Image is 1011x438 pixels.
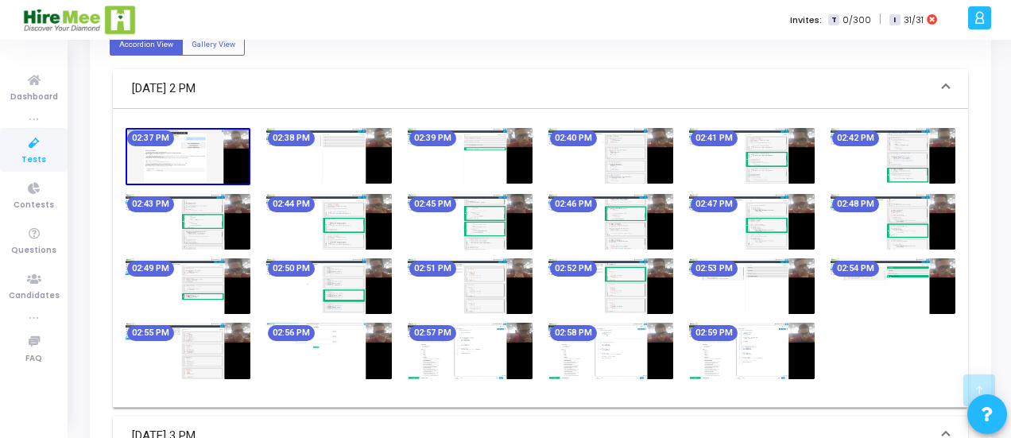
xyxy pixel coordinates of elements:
img: screenshot-1755854617998.jpeg [689,258,814,314]
mat-chip: 02:38 PM [268,130,315,146]
span: Dashboard [10,91,58,104]
img: screenshot-1755853777955.jpeg [408,128,533,184]
span: 31/31 [904,14,924,27]
mat-chip: 02:52 PM [550,261,597,277]
mat-chip: 02:41 PM [691,130,738,146]
span: T [828,14,839,26]
div: [DATE] 2 PM [113,109,968,407]
label: Invites: [790,14,822,27]
mat-chip: 02:45 PM [409,196,456,212]
mat-chip: 02:54 PM [832,261,879,277]
img: screenshot-1755854137964.jpeg [408,194,533,250]
img: screenshot-1755854378011.jpeg [126,258,250,314]
span: Contests [14,199,54,212]
mat-chip: 02:44 PM [268,196,315,212]
img: screenshot-1755854977875.jpeg [689,323,814,378]
label: Gallery View [182,34,245,56]
mat-chip: 02:47 PM [691,196,738,212]
mat-chip: 02:59 PM [691,325,738,341]
img: screenshot-1755853957983.jpeg [831,128,955,184]
mat-panel-title: [DATE] 2 PM [132,79,930,98]
span: | [879,11,881,28]
mat-chip: 02:46 PM [550,196,597,212]
label: Accordion View [110,34,183,56]
img: screenshot-1755853897990.jpeg [689,128,814,184]
mat-chip: 02:43 PM [127,196,174,212]
mat-chip: 02:40 PM [550,130,597,146]
mat-chip: 02:39 PM [409,130,456,146]
img: screenshot-1755854677953.jpeg [831,258,955,314]
span: FAQ [25,352,42,366]
span: Tests [21,153,46,167]
mat-chip: 02:37 PM [127,130,174,146]
mat-chip: 02:49 PM [127,261,174,277]
img: screenshot-1755854797982.jpeg [266,323,391,378]
img: screenshot-1755854017870.jpeg [126,194,250,250]
img: screenshot-1755853837989.jpeg [548,128,673,184]
img: screenshot-1755854738014.jpeg [126,323,250,378]
img: screenshot-1755854257354.jpeg [689,194,814,250]
mat-chip: 02:53 PM [691,261,738,277]
img: screenshot-1755853658000.jpeg [126,128,250,185]
mat-chip: 02:58 PM [550,325,597,341]
mat-chip: 02:42 PM [832,130,879,146]
span: Candidates [9,289,60,303]
span: I [889,14,900,26]
img: screenshot-1755854558013.jpeg [548,258,673,314]
img: screenshot-1755854436588.jpeg [266,258,391,314]
mat-chip: 02:50 PM [268,261,315,277]
mat-chip: 02:55 PM [127,325,174,341]
mat-chip: 02:56 PM [268,325,315,341]
img: screenshot-1755854198013.jpeg [548,194,673,250]
img: screenshot-1755854076957.jpeg [266,194,391,250]
img: screenshot-1755854918666.jpeg [548,323,673,378]
img: logo [22,4,138,36]
img: screenshot-1755854497870.jpeg [408,258,533,314]
span: Questions [11,244,56,258]
mat-chip: 02:48 PM [832,196,879,212]
mat-expansion-panel-header: [DATE] 2 PM [113,69,968,109]
span: 0/300 [842,14,871,27]
mat-chip: 02:51 PM [409,261,456,277]
img: screenshot-1755854858004.jpeg [408,323,533,378]
img: screenshot-1755854317973.jpeg [831,194,955,250]
mat-chip: 02:57 PM [409,325,456,341]
img: screenshot-1755853717950.jpeg [266,128,391,184]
